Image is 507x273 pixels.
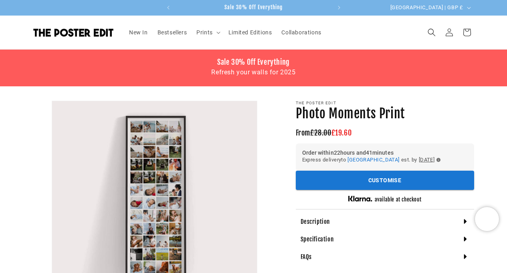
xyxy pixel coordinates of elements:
h5: available at checkout [375,196,422,203]
span: New In [129,29,148,36]
span: Sale 30% Off Everything [224,4,283,10]
a: Collaborations [277,24,326,41]
h1: Photo Moments Print [296,106,474,122]
button: [GEOGRAPHIC_DATA] [347,155,399,164]
span: £19.60 [331,128,352,137]
span: Prints [196,29,213,36]
span: [DATE] [419,155,435,164]
a: New In [124,24,153,41]
h6: Order within 22 hours and 41 minutes [302,150,468,155]
a: Bestsellers [153,24,192,41]
a: The Poster Edit [30,25,116,40]
span: Collaborations [281,29,321,36]
span: £28.00 [310,128,331,137]
span: Express delivery to [302,155,346,164]
button: Customise [296,171,474,190]
span: [GEOGRAPHIC_DATA] | GBP £ [390,4,463,12]
span: est. by [401,155,417,164]
h4: FAQs [301,253,312,261]
p: The Poster Edit [296,101,474,106]
a: Limited Editions [224,24,277,41]
h4: Description [301,218,330,226]
span: Bestsellers [158,29,187,36]
span: [GEOGRAPHIC_DATA] [347,157,399,163]
summary: Prints [192,24,224,41]
iframe: Chatra live chat [475,207,499,231]
h4: Specification [301,235,334,243]
h3: From [296,128,474,137]
img: The Poster Edit [33,28,113,37]
div: outlined primary button group [296,171,474,190]
span: Limited Editions [228,29,272,36]
summary: Search [423,24,440,41]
